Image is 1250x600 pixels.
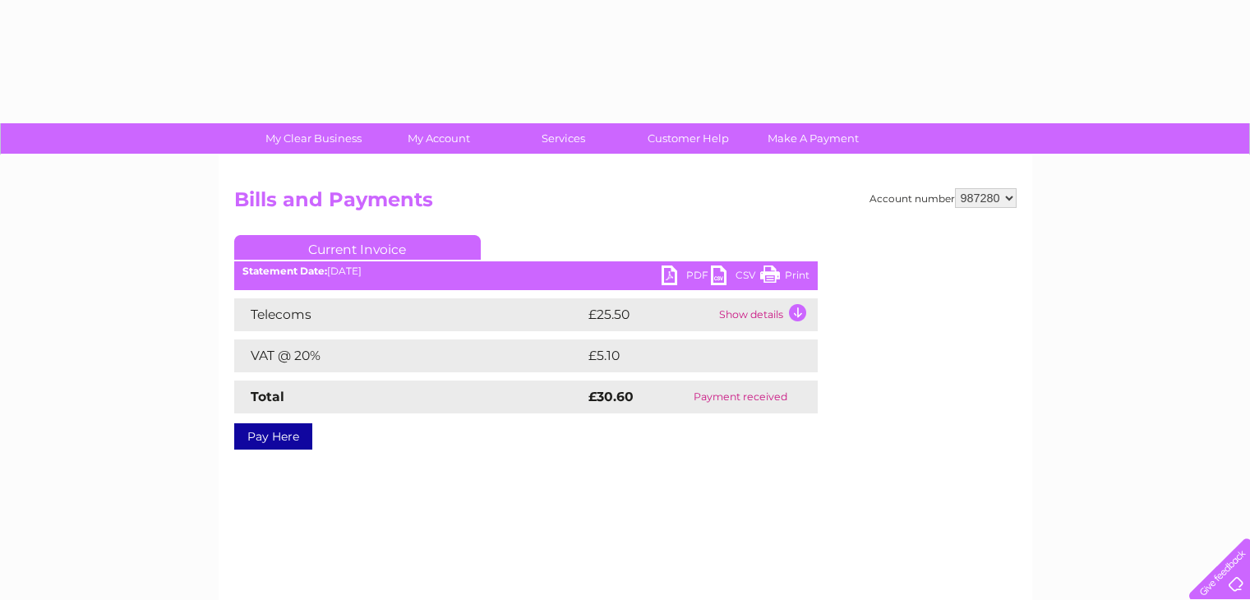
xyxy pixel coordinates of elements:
[242,265,327,277] b: Statement Date:
[246,123,381,154] a: My Clear Business
[711,265,760,289] a: CSV
[234,265,818,277] div: [DATE]
[869,188,1017,208] div: Account number
[584,339,777,372] td: £5.10
[371,123,506,154] a: My Account
[234,423,312,450] a: Pay Here
[584,298,715,331] td: £25.50
[588,389,634,404] strong: £30.60
[662,265,711,289] a: PDF
[234,298,584,331] td: Telecoms
[715,298,818,331] td: Show details
[620,123,756,154] a: Customer Help
[664,381,817,413] td: Payment received
[234,339,584,372] td: VAT @ 20%
[496,123,631,154] a: Services
[251,389,284,404] strong: Total
[234,188,1017,219] h2: Bills and Payments
[234,235,481,260] a: Current Invoice
[745,123,881,154] a: Make A Payment
[760,265,810,289] a: Print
